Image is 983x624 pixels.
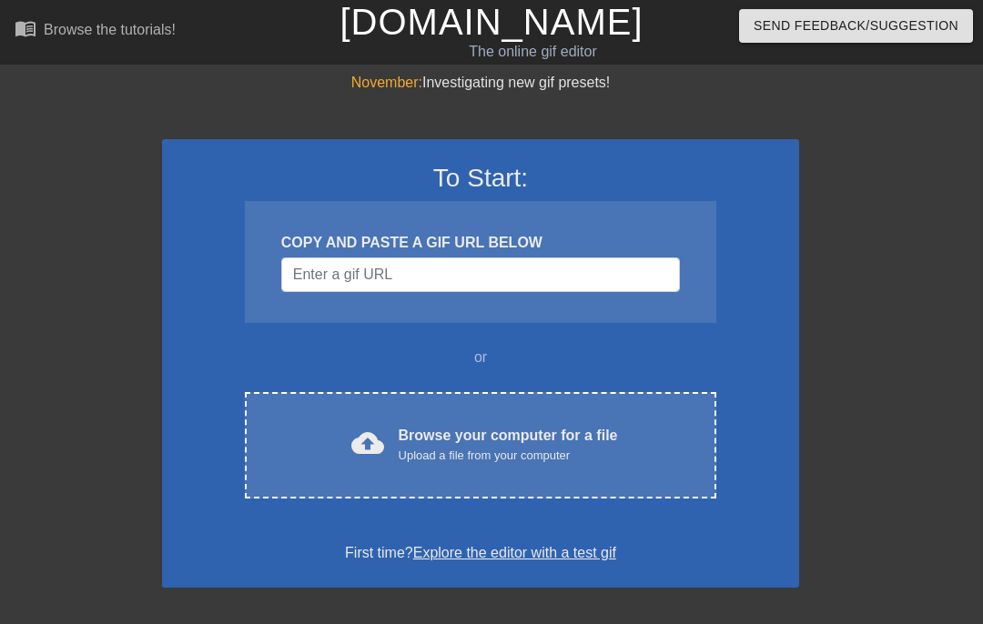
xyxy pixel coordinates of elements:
[44,22,176,37] div: Browse the tutorials!
[399,447,618,465] div: Upload a file from your computer
[754,15,958,37] span: Send Feedback/Suggestion
[739,9,973,43] button: Send Feedback/Suggestion
[413,545,616,560] a: Explore the editor with a test gif
[351,427,384,459] span: cloud_upload
[339,2,643,42] a: [DOMAIN_NAME]
[351,75,422,90] span: November:
[186,542,775,564] div: First time?
[281,257,680,292] input: Username
[15,17,176,45] a: Browse the tutorials!
[209,347,752,368] div: or
[186,163,775,194] h3: To Start:
[337,41,729,63] div: The online gif editor
[162,72,799,94] div: Investigating new gif presets!
[15,17,36,39] span: menu_book
[399,425,618,465] div: Browse your computer for a file
[281,232,680,254] div: COPY AND PASTE A GIF URL BELOW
